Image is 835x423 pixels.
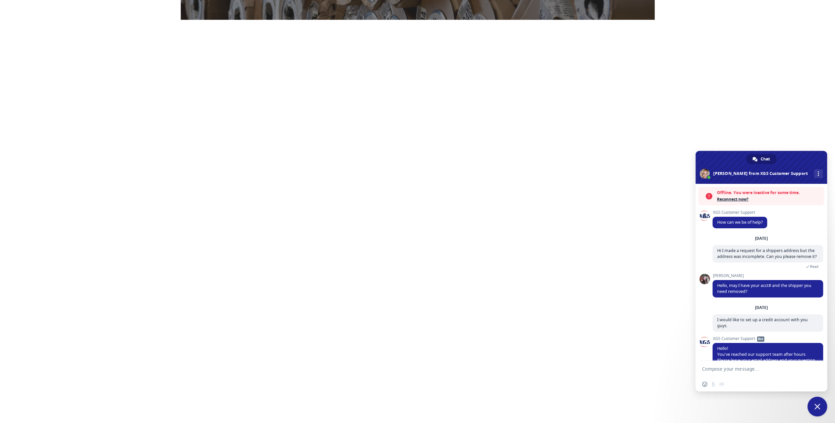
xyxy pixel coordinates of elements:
[717,283,811,294] span: Hello, may I have your acct# and the shipper you need removed?
[702,366,806,372] textarea: Compose your message...
[755,306,768,310] div: [DATE]
[761,154,770,164] span: Chat
[717,219,763,225] span: How can we be of help?
[713,273,823,278] span: [PERSON_NAME]
[814,169,823,178] div: More channels
[746,154,776,164] div: Chat
[757,336,764,342] span: Bot
[717,346,817,387] span: Hello! You've reached our support team after hours. Please leave your email address and your ques...
[717,196,821,203] span: Reconnect now?
[713,210,767,215] span: XGS Customer Support
[717,317,808,328] span: I would like to set up a credit account with you guys.
[717,189,821,196] span: Offline. You were inactive for some time.
[755,237,768,240] div: [DATE]
[807,397,827,416] div: Close chat
[713,336,823,341] span: XGS Customer Support
[810,264,819,269] span: Read
[702,381,707,387] span: Insert an emoji
[717,248,817,259] span: Hi I made a request for a shippers address but the address was incomplete. Can you please remove it?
